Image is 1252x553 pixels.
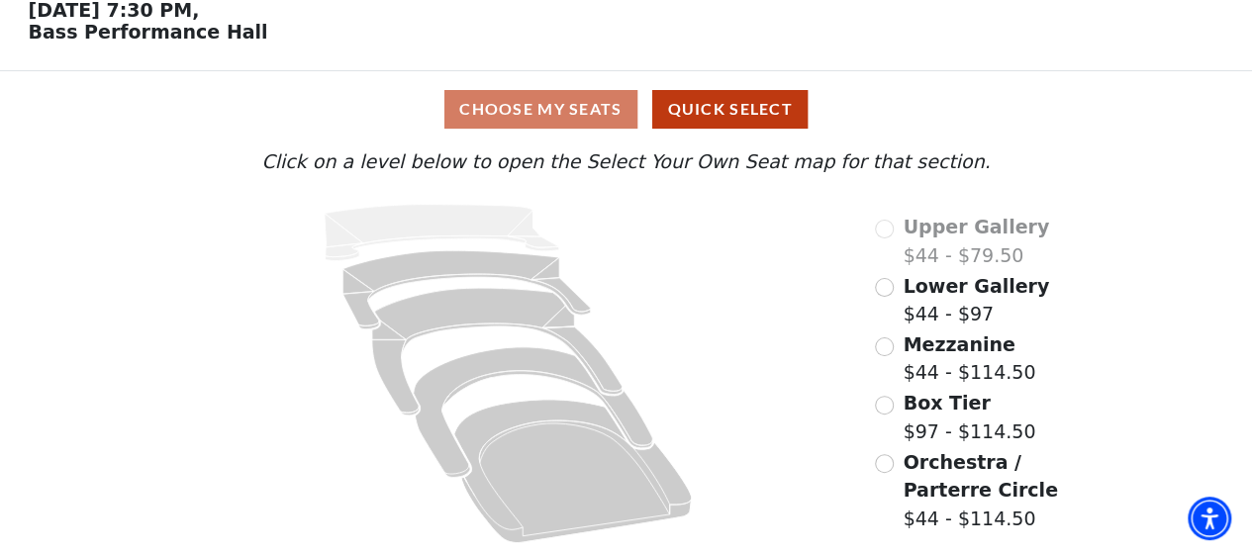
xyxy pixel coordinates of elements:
input: Box Tier$97 - $114.50 [875,396,894,415]
path: Upper Gallery - Seats Available: 0 [325,205,559,261]
label: $44 - $114.50 [903,330,1035,387]
p: Click on a level below to open the Select Your Own Seat map for that section. [170,147,1081,176]
label: $44 - $97 [903,272,1049,328]
span: Box Tier [903,392,990,414]
input: Orchestra / Parterre Circle$44 - $114.50 [875,454,894,473]
input: Mezzanine$44 - $114.50 [875,337,894,356]
label: $97 - $114.50 [903,389,1035,445]
div: Accessibility Menu [1188,497,1231,540]
span: Upper Gallery [903,216,1049,237]
span: Lower Gallery [903,275,1049,297]
path: Lower Gallery - Seats Available: 170 [343,250,592,329]
button: Quick Select [652,90,808,129]
span: Orchestra / Parterre Circle [903,451,1057,502]
path: Orchestra / Parterre Circle - Seats Available: 36 [454,400,692,543]
label: $44 - $114.50 [903,448,1081,533]
label: $44 - $79.50 [903,213,1049,269]
span: Mezzanine [903,333,1014,355]
input: Lower Gallery$44 - $97 [875,278,894,297]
